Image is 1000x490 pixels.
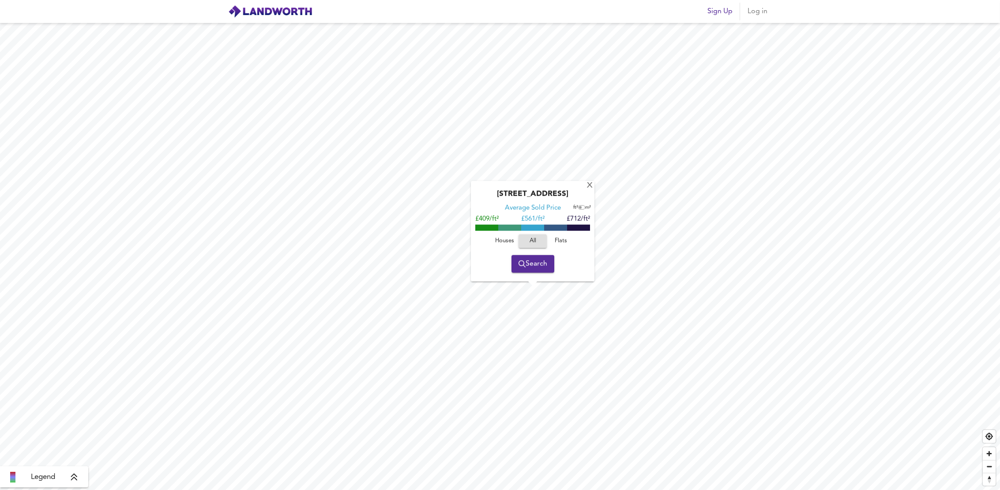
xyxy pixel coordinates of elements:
button: Reset bearing to north [983,473,996,486]
button: Find my location [983,430,996,443]
span: Reset bearing to north [983,473,996,486]
span: ft² [573,205,578,210]
span: m² [585,205,591,210]
span: Sign Up [707,5,733,18]
span: Zoom out [983,460,996,473]
span: £409/ft² [475,216,499,222]
div: [STREET_ADDRESS] [475,190,590,204]
div: Average Sold Price [505,204,561,213]
span: £712/ft² [567,216,590,222]
button: All [519,234,547,248]
span: Legend [31,472,55,483]
button: Zoom in [983,447,996,460]
button: Zoom out [983,460,996,473]
span: £ 561/ft² [521,216,545,222]
span: Search [519,258,547,270]
span: Log in [747,5,768,18]
span: Flats [549,236,573,246]
span: All [523,236,542,246]
button: Sign Up [704,3,736,20]
img: logo [228,5,312,18]
span: Houses [492,236,516,246]
button: Houses [490,234,519,248]
button: Flats [547,234,575,248]
button: Log in [744,3,772,20]
div: X [586,182,594,190]
button: Search [511,255,554,273]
